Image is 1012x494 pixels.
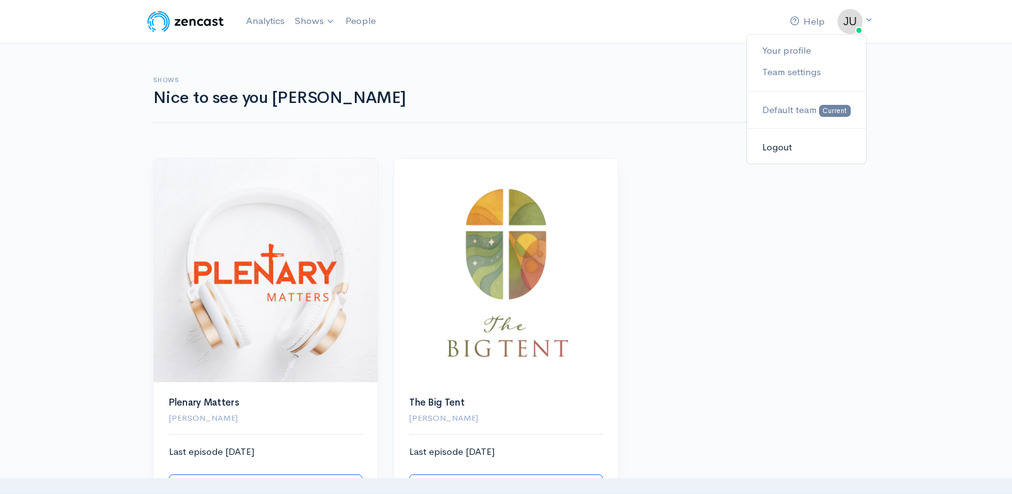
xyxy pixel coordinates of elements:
p: [PERSON_NAME] [169,412,362,425]
p: [PERSON_NAME] [409,412,603,425]
a: Default team Current [747,99,866,121]
a: People [340,8,381,35]
span: Current [819,105,851,117]
img: The Big Tent [394,159,618,382]
h6: Shows [153,76,753,83]
a: Shows [290,8,340,35]
a: Team settings [747,61,866,83]
h1: Nice to see you [PERSON_NAME] [153,89,753,107]
a: Analytics [241,8,290,35]
a: Plenary Matters [169,396,239,408]
img: ZenCast Logo [145,9,226,34]
a: The Big Tent [409,396,464,408]
img: ... [837,9,863,34]
img: Plenary Matters [154,159,378,382]
a: Your profile [747,40,866,62]
a: Logout [747,136,866,159]
a: Help [785,8,830,35]
span: Default team [762,104,817,116]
